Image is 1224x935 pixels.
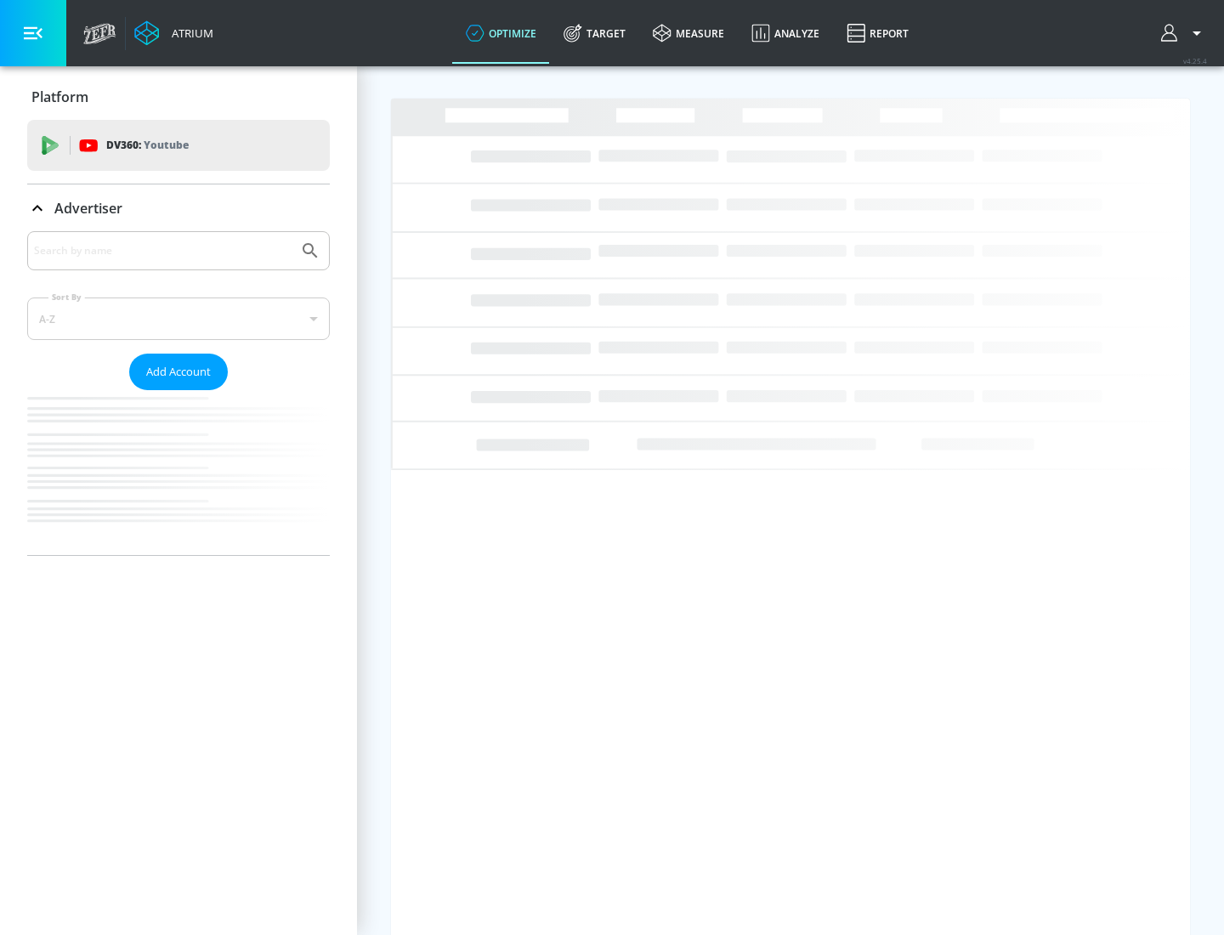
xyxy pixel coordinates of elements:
[27,184,330,232] div: Advertiser
[129,354,228,390] button: Add Account
[27,120,330,171] div: DV360: Youtube
[34,240,292,262] input: Search by name
[639,3,738,64] a: measure
[27,73,330,121] div: Platform
[31,88,88,106] p: Platform
[146,362,211,382] span: Add Account
[165,25,213,41] div: Atrium
[550,3,639,64] a: Target
[27,231,330,555] div: Advertiser
[833,3,922,64] a: Report
[54,199,122,218] p: Advertiser
[452,3,550,64] a: optimize
[106,136,189,155] p: DV360:
[27,390,330,555] nav: list of Advertiser
[27,297,330,340] div: A-Z
[48,292,85,303] label: Sort By
[134,20,213,46] a: Atrium
[738,3,833,64] a: Analyze
[1183,56,1207,65] span: v 4.25.4
[144,136,189,154] p: Youtube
